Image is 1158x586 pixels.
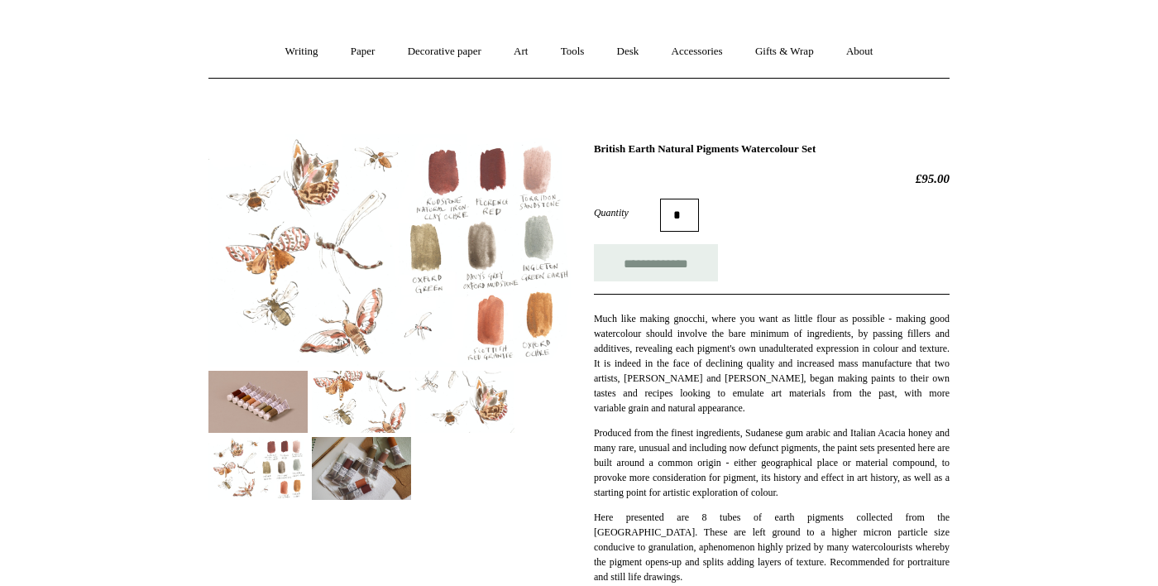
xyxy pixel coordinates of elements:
[270,30,333,74] a: Writing
[499,30,543,74] a: Art
[393,30,496,74] a: Decorative paper
[594,205,660,220] label: Quantity
[208,437,308,499] img: British Earth Natural Pigments Watercolour Set
[594,171,950,186] h2: £95.00
[415,371,514,433] img: British Earth Natural Pigments Watercolour Set
[594,311,950,415] p: Much like making gnocchi, where you want as little flour as possible - making good watercolour sh...
[657,30,738,74] a: Accessories
[594,142,950,156] h1: British Earth Natural Pigments Watercolour Set
[594,541,950,583] span: phenomenon highly prized by many watercolourists whereby the pigment opens-up and splits adding l...
[312,437,411,499] img: British Earth Natural Pigments Watercolour Set
[740,30,829,74] a: Gifts & Wrap
[336,30,390,74] a: Paper
[594,510,950,584] p: Here presented are 8 tubes of earth pigments collected from the [GEOGRAPHIC_DATA]. These are left...
[831,30,888,74] a: About
[594,425,950,500] p: Produced from the finest ingredients, Sudanese gum arabic and Italian Acacia honey and many rare,...
[602,30,654,74] a: Desk
[208,371,308,433] img: British Earth Natural Pigments Watercolour Set
[312,371,411,433] img: British Earth Natural Pigments Watercolour Set
[546,30,600,74] a: Tools
[208,134,579,367] img: British Earth Natural Pigments Watercolour Set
